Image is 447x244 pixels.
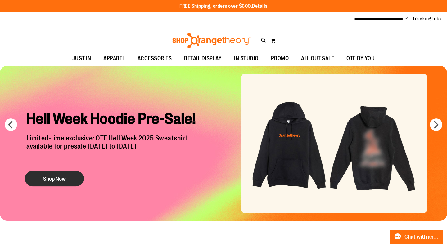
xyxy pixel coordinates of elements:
[22,105,207,134] h2: Hell Week Hoodie Pre-Sale!
[25,171,84,186] button: Shop Now
[179,3,268,10] p: FREE Shipping, orders over $600.
[171,33,252,48] img: Shop Orangetheory
[72,51,91,65] span: JUST IN
[271,51,289,65] span: PROMO
[5,118,17,131] button: prev
[390,230,444,244] button: Chat with an Expert
[301,51,334,65] span: ALL OUT SALE
[413,16,441,22] a: Tracking Info
[22,105,207,189] a: Hell Week Hoodie Pre-Sale! Limited-time exclusive: OTF Hell Week 2025 Sweatshirtavailable for pre...
[103,51,125,65] span: APPAREL
[234,51,259,65] span: IN STUDIO
[22,134,207,165] p: Limited-time exclusive: OTF Hell Week 2025 Sweatshirt available for presale [DATE] to [DATE]
[252,3,268,9] a: Details
[138,51,172,65] span: ACCESSORIES
[346,51,375,65] span: OTF BY YOU
[430,118,442,131] button: next
[405,16,408,22] button: Account menu
[184,51,222,65] span: RETAIL DISPLAY
[404,234,440,240] span: Chat with an Expert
